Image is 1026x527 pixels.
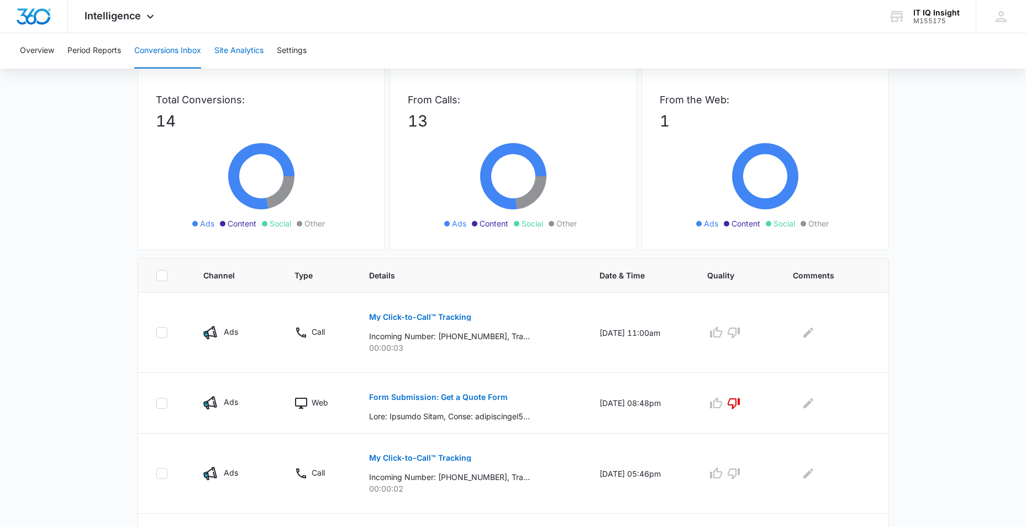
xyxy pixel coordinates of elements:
button: My Click-to-Call™ Tracking [369,304,471,330]
p: Form Submission: Get a Quote Form [369,393,508,401]
button: My Click-to-Call™ Tracking [369,445,471,471]
p: Incoming Number: [PHONE_NUMBER], Tracking Number: [PHONE_NUMBER], Ring To: [PHONE_NUMBER], Caller... [369,471,530,483]
button: Settings [277,33,307,68]
span: Ads [200,218,214,229]
p: Incoming Number: [PHONE_NUMBER], Tracking Number: [PHONE_NUMBER], Ring To: [PHONE_NUMBER], Caller... [369,330,530,342]
span: Social [270,218,291,229]
p: Lore: Ipsumdo Sitam, Conse: adipiscingel55@sed.doe, Tempo: 652-887-6627, Inc utl et dolo?: magna,... [369,410,530,422]
span: Other [808,218,829,229]
p: 14 [156,109,367,133]
p: My Click-to-Call™ Tracking [369,313,471,321]
button: Site Analytics [214,33,264,68]
button: Overview [20,33,54,68]
span: Other [556,218,577,229]
button: Edit Comments [799,394,817,412]
p: Ads [224,467,238,478]
button: Conversions Inbox [134,33,201,68]
span: Other [304,218,325,229]
button: Edit Comments [799,324,817,341]
td: [DATE] 08:48pm [586,373,694,434]
span: Details [369,270,557,281]
p: Ads [224,396,238,408]
span: Comments [793,270,855,281]
p: From Calls: [408,92,619,107]
td: [DATE] 05:46pm [586,434,694,514]
span: Channel [203,270,252,281]
p: My Click-to-Call™ Tracking [369,454,471,462]
span: Quality [707,270,750,281]
button: Period Reports [67,33,121,68]
p: Total Conversions: [156,92,367,107]
div: account id [913,17,960,25]
span: Content [732,218,760,229]
p: 00:00:03 [369,342,573,354]
p: Call [312,326,325,338]
p: 1 [660,109,871,133]
span: Content [480,218,508,229]
span: Date & Time [599,270,665,281]
div: account name [913,8,960,17]
p: Call [312,467,325,478]
span: Content [228,218,256,229]
span: Ads [704,218,718,229]
span: Social [522,218,543,229]
p: 13 [408,109,619,133]
p: Ads [224,326,238,338]
span: Ads [452,218,466,229]
p: From the Web: [660,92,871,107]
span: Intelligence [85,10,141,22]
p: Web [312,397,328,408]
td: [DATE] 11:00am [586,293,694,373]
button: Form Submission: Get a Quote Form [369,384,508,410]
span: Type [294,270,327,281]
span: Social [774,218,795,229]
button: Edit Comments [799,465,817,482]
p: 00:00:02 [369,483,573,494]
